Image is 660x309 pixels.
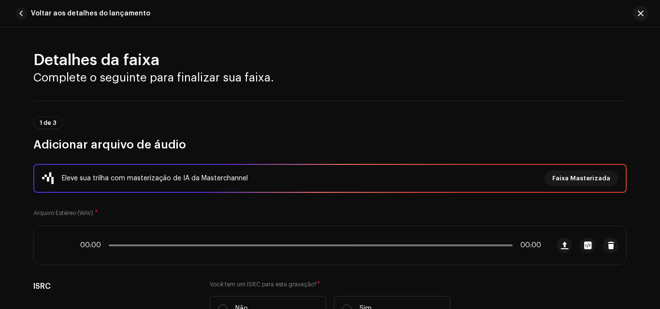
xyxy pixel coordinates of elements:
h5: ISRC [33,281,194,292]
h3: Complete o seguinte para finalizar sua faixa. [33,70,627,85]
div: Eleve sua trilha com masterização de IA da Masterchannel [62,173,248,184]
label: Você tem um ISRC para esta gravação? [210,281,450,288]
span: Faixa Masterizada [552,169,610,188]
button: Faixa Masterizada [545,171,618,186]
h2: Detalhes da faixa [33,51,627,70]
h3: Adicionar arquivo de áudio [33,137,627,152]
span: 00:00 [517,242,541,249]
